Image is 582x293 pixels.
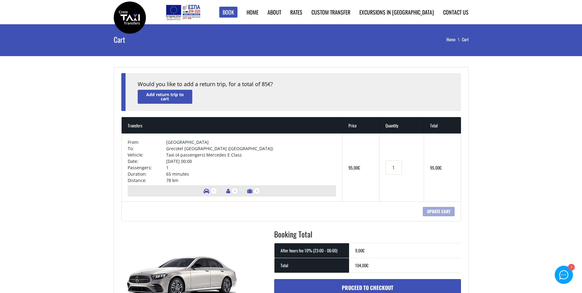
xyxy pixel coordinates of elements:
td: [DATE] 00:00 [166,158,336,164]
td: Duration: [128,171,166,177]
td: Taxi (4 passengers) Mercedes E Class [166,152,336,158]
a: Home [247,8,258,16]
li: Number of passengers [223,185,241,197]
td: 78 km [166,177,336,184]
th: Total [274,258,349,273]
td: Distance: [128,177,166,184]
td: Passengers: [128,164,166,171]
a: Custom Transfer [311,8,350,16]
span: 1 [210,187,217,194]
span: 3 [254,187,260,194]
span: € [362,247,365,254]
div: Would you like to add a return trip, for a total of 85 ? [138,80,449,88]
span: € [366,262,368,268]
h2: Booking Total [274,229,461,243]
span: 4 [231,187,238,194]
span: € [268,81,271,88]
td: Vehicle: [128,152,166,158]
td: Date: [128,158,166,164]
a: Rates [290,8,302,16]
td: From: [128,139,166,145]
h1: Cart [114,24,233,55]
input: Transfers quantity [385,160,402,175]
th: Quantity [379,117,424,133]
td: Grecotel [GEOGRAPHIC_DATA] ([GEOGRAPHIC_DATA]) [166,145,336,152]
li: Cart [462,36,469,42]
td: To: [128,145,166,152]
li: Number of vehicles [200,185,220,197]
span: € [439,164,442,171]
th: Total [424,117,461,133]
bdi: 104,00 [355,262,368,268]
bdi: 95,00 [430,164,442,171]
bdi: 9,00 [355,247,365,254]
div: 1 [568,264,574,271]
span: € [358,164,360,171]
input: Update cart [423,207,455,216]
th: Transfers [122,117,343,133]
img: Crete Taxi Transfers | Crete Taxi Transfers Cart | Crete Taxi Transfers [114,2,146,34]
a: Crete Taxi Transfers | Crete Taxi Transfers Cart | Crete Taxi Transfers [114,14,146,20]
a: Home [446,36,462,42]
td: 1 [166,164,336,171]
th: Price [342,117,379,133]
th: After hours fee 10% (23:00 - 06:00) [274,243,349,258]
a: Contact us [443,8,469,16]
a: Book [219,7,237,18]
td: [GEOGRAPHIC_DATA] [166,139,336,145]
a: About [267,8,281,16]
td: 65 minutes [166,171,336,177]
li: Number of luggage items [244,185,263,197]
bdi: 95,00 [348,164,360,171]
a: Add return trip to cart [138,90,192,103]
a: Excursions in [GEOGRAPHIC_DATA] [359,8,434,16]
img: e-bannersEUERDF180X90.jpg [165,3,201,21]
